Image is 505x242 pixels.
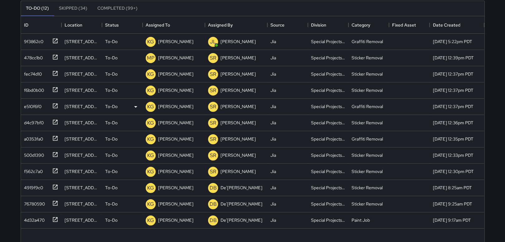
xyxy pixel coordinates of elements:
[270,16,284,34] div: Source
[147,217,154,224] p: KG
[221,55,256,61] p: [PERSON_NAME]
[352,152,383,158] div: Sticker Removal
[308,16,348,34] div: Division
[65,55,99,61] div: 155 Montgomery Street
[433,71,473,77] div: 8/25/2025, 12:37pm PDT
[158,71,193,77] p: [PERSON_NAME]
[105,168,118,175] p: To-Do
[352,103,383,110] div: Graffiti Removal
[22,133,43,142] div: a0353fa0
[311,185,345,191] div: Special Projects Team
[22,198,45,207] div: 76780590
[22,166,43,175] div: f562c7a0
[24,16,28,34] div: ID
[105,16,119,34] div: Status
[270,87,276,93] div: Jia
[311,152,345,158] div: Special Projects Team
[209,217,216,224] p: DB
[352,120,383,126] div: Sticker Removal
[147,103,154,111] p: KG
[65,152,99,158] div: 1 Second Street
[208,16,233,34] div: Assigned By
[105,201,118,207] p: To-Do
[65,71,99,77] div: 199 Montgomery Street
[221,217,262,223] p: De'[PERSON_NAME]
[21,16,61,34] div: ID
[147,38,154,46] p: KG
[270,185,276,191] div: Jia
[221,71,256,77] p: [PERSON_NAME]
[209,200,216,208] p: DB
[270,217,276,223] div: Jia
[105,217,118,223] p: To-Do
[311,168,345,175] div: Special Projects Team
[22,68,42,77] div: fec74d10
[158,103,193,110] p: [PERSON_NAME]
[210,136,216,143] p: SR
[270,136,276,142] div: Jia
[270,71,276,77] div: Jia
[158,38,193,45] p: [PERSON_NAME]
[389,16,430,34] div: Fixed Asset
[210,103,216,111] p: SR
[158,120,193,126] p: [PERSON_NAME]
[146,16,170,34] div: Assigned To
[158,55,193,61] p: [PERSON_NAME]
[352,87,383,93] div: Sticker Removal
[311,55,345,61] div: Special Projects Team
[147,87,154,94] p: KG
[221,120,256,126] p: [PERSON_NAME]
[158,136,193,142] p: [PERSON_NAME]
[311,38,345,45] div: Special Projects Team
[311,136,345,142] div: Special Projects Team
[221,38,256,45] p: [PERSON_NAME]
[352,168,383,175] div: Sticker Removal
[392,16,416,34] div: Fixed Asset
[270,103,276,110] div: Jia
[147,119,154,127] p: KG
[433,87,473,93] div: 8/25/2025, 12:37pm PDT
[22,150,44,158] div: 500d1390
[205,16,267,34] div: Assigned By
[270,55,276,61] div: Jia
[105,38,118,45] p: To-Do
[65,185,99,191] div: 444 Market Street
[270,152,276,158] div: Jia
[433,120,473,126] div: 8/25/2025, 12:36pm PDT
[158,217,193,223] p: [PERSON_NAME]
[147,168,154,175] p: KG
[147,71,154,78] p: KG
[22,117,44,126] div: d4c97bf0
[21,1,54,16] button: To-Do (12)
[311,120,345,126] div: Special Projects Team
[22,52,43,61] div: 478cc1b0
[209,184,216,192] p: DB
[22,215,45,223] div: 4d32a470
[65,136,99,142] div: 8 Montgomery Street
[221,87,256,93] p: [PERSON_NAME]
[147,54,154,62] p: MP
[65,87,99,93] div: 199 Montgomery Street
[433,152,473,158] div: 8/25/2025, 12:33pm PDT
[270,168,276,175] div: Jia
[221,168,256,175] p: [PERSON_NAME]
[105,152,118,158] p: To-Do
[352,16,370,34] div: Category
[270,201,276,207] div: Jia
[352,136,383,142] div: Graffiti Removal
[433,185,472,191] div: 8/22/2025, 8:25am PDT
[433,201,472,207] div: 8/21/2025, 9:25am PDT
[22,36,43,45] div: 9f3862c0
[433,136,473,142] div: 8/25/2025, 12:35pm PDT
[210,87,216,94] p: SR
[352,71,383,77] div: Sticker Removal
[147,184,154,192] p: KG
[270,120,276,126] div: Jia
[158,152,193,158] p: [PERSON_NAME]
[65,16,82,34] div: Location
[210,168,216,175] p: SR
[311,201,345,207] div: Special Projects Team
[210,54,216,62] p: SR
[221,152,256,158] p: [PERSON_NAME]
[352,217,370,223] div: Paint Job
